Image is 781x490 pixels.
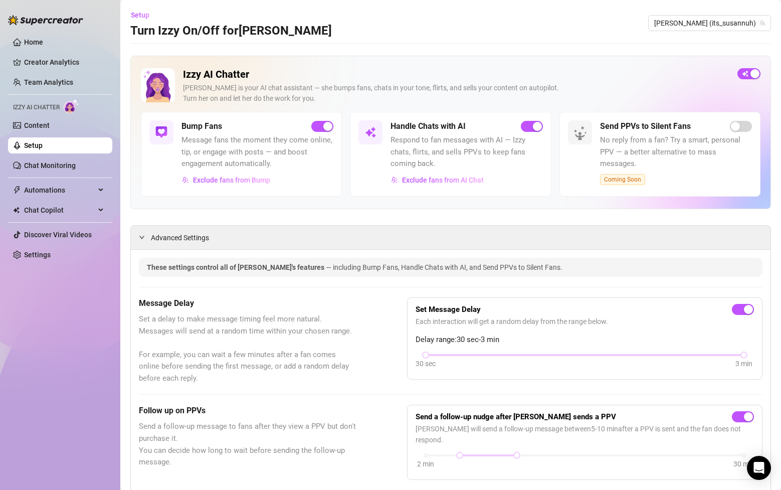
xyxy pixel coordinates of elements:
a: Chat Monitoring [24,161,76,170]
h5: Bump Fans [181,120,222,132]
span: No reply from a fan? Try a smart, personal PPV — a better alternative to mass messages. [600,134,752,170]
img: svg%3e [364,126,376,138]
span: Chat Copilot [24,202,95,218]
span: Coming Soon [600,174,645,185]
img: logo-BBDzfeDw.svg [8,15,83,25]
h3: Turn Izzy On/Off for [PERSON_NAME] [130,23,332,39]
span: expanded [139,234,145,240]
div: 2 min [417,458,434,469]
img: AI Chatter [64,99,79,113]
span: Message fans the moment they come online, tip, or engage with posts — and boost engagement automa... [181,134,333,170]
img: Chat Copilot [13,207,20,214]
strong: Set Message Delay [416,305,481,314]
span: Send a follow-up message to fans after they view a PPV but don't purchase it. You can decide how ... [139,421,357,468]
span: Set a delay to make message timing feel more natural. Messages will send at a random time within ... [139,313,357,384]
a: Team Analytics [24,78,73,86]
span: Advanced Settings [151,232,209,243]
span: Izzy AI Chatter [13,103,60,112]
img: svg%3e [391,177,398,184]
h5: Follow up on PPVs [139,405,357,417]
a: Creator Analytics [24,54,104,70]
span: Automations [24,182,95,198]
h5: Handle Chats with AI [390,120,466,132]
span: Delay range: 30 sec - 3 min [416,334,754,346]
button: Exclude fans from AI Chat [390,172,484,188]
h5: Message Delay [139,297,357,309]
span: Exclude fans from Bump [193,176,270,184]
img: svg%3e [182,177,189,184]
span: team [759,20,765,26]
a: Settings [24,251,51,259]
img: silent-fans-ppv-o-N6Mmdf.svg [573,126,590,142]
a: Home [24,38,43,46]
button: Exclude fans from Bump [181,172,271,188]
div: 30 min [733,458,754,469]
button: Setup [130,7,157,23]
h5: Send PPVs to Silent Fans [600,120,691,132]
div: 3 min [735,358,752,369]
div: [PERSON_NAME] is your AI chat assistant — she bumps fans, chats in your tone, flirts, and sells y... [183,83,729,104]
div: 30 sec [416,358,436,369]
span: Setup [131,11,149,19]
span: thunderbolt [13,186,21,194]
img: Izzy AI Chatter [141,68,175,102]
span: These settings control all of [PERSON_NAME]'s features [147,263,326,271]
h2: Izzy AI Chatter [183,68,729,81]
span: Susanna (its_susannuh) [654,16,765,31]
span: Respond to fan messages with AI — Izzy chats, flirts, and sells PPVs to keep fans coming back. [390,134,542,170]
img: svg%3e [155,126,167,138]
span: — including Bump Fans, Handle Chats with AI, and Send PPVs to Silent Fans. [326,263,562,271]
strong: Send a follow-up nudge after [PERSON_NAME] sends a PPV [416,412,616,421]
span: [PERSON_NAME] will send a follow-up message between 5 - 10 min after a PPV is sent and the fan do... [416,423,754,445]
a: Setup [24,141,43,149]
a: Discover Viral Videos [24,231,92,239]
span: Each interaction will get a random delay from the range below. [416,316,754,327]
div: expanded [139,232,151,243]
a: Content [24,121,50,129]
div: Open Intercom Messenger [747,456,771,480]
span: Exclude fans from AI Chat [402,176,484,184]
